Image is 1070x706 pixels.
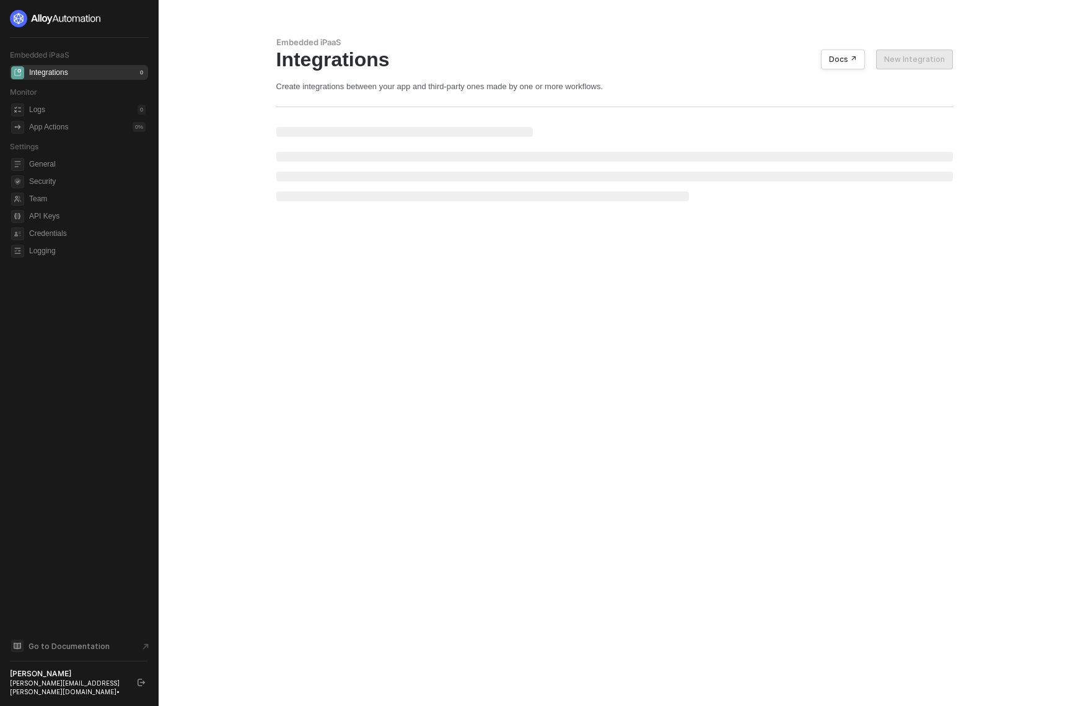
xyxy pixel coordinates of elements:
[29,226,146,241] span: Credentials
[11,66,24,79] span: integrations
[829,54,857,64] div: Docs ↗
[10,10,102,27] img: logo
[29,105,45,115] div: Logs
[11,103,24,116] span: icon-logs
[138,679,145,686] span: logout
[10,142,38,151] span: Settings
[133,122,146,132] div: 0 %
[11,121,24,134] span: icon-app-actions
[11,227,24,240] span: credentials
[138,105,146,115] div: 0
[876,50,953,69] button: New Integration
[276,48,953,71] div: Integrations
[10,50,69,59] span: Embedded iPaaS
[10,669,126,679] div: [PERSON_NAME]
[29,174,146,189] span: Security
[29,68,68,78] div: Integrations
[10,679,126,696] div: [PERSON_NAME][EMAIL_ADDRESS][PERSON_NAME][DOMAIN_NAME] •
[29,191,146,206] span: Team
[821,50,865,69] button: Docs ↗
[138,68,146,77] div: 0
[29,157,146,172] span: General
[139,640,152,653] span: document-arrow
[29,641,110,652] span: Go to Documentation
[29,243,146,258] span: Logging
[29,209,146,224] span: API Keys
[10,10,148,27] a: logo
[276,81,953,92] div: Create integrations between your app and third-party ones made by one or more workflows.
[29,122,68,133] div: App Actions
[10,638,149,653] a: Knowledge Base
[11,210,24,223] span: api-key
[10,87,37,97] span: Monitor
[11,245,24,258] span: logging
[276,37,953,48] div: Embedded iPaaS
[11,193,24,206] span: team
[11,175,24,188] span: security
[11,640,24,652] span: documentation
[11,158,24,171] span: general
